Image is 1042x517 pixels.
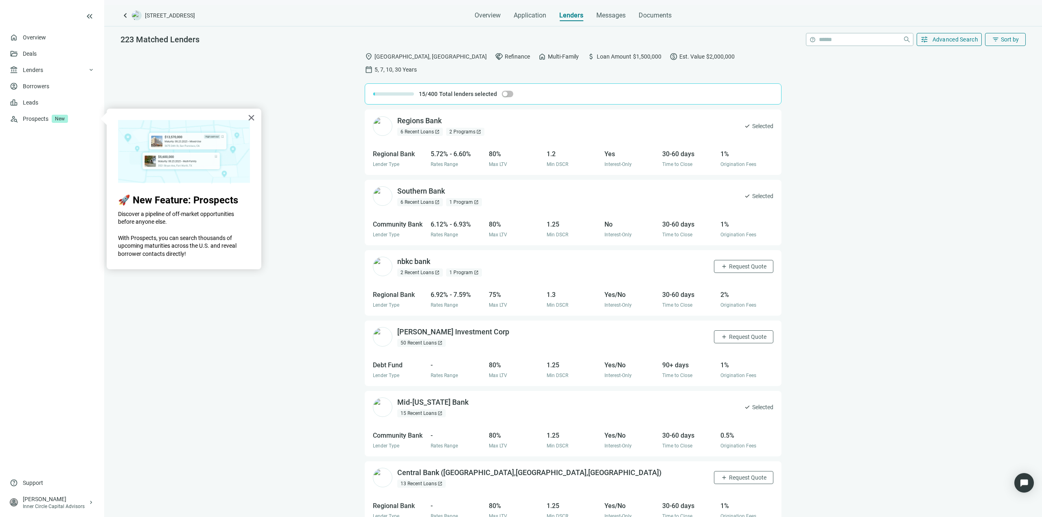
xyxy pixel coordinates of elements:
[547,443,568,449] span: Min DSCR
[431,161,458,167] span: Rates Range
[10,479,18,487] span: help
[23,62,43,78] span: Lenders
[446,128,484,136] div: 2 Programs
[132,11,142,20] img: deal-logo
[489,232,507,238] span: Max LTV
[247,111,255,124] button: Close
[662,232,692,238] span: Time to Close
[438,481,442,486] span: open_in_new
[495,52,503,61] span: handshake
[489,501,542,511] div: 80%
[118,234,250,258] p: With Prospects, you can search thousands of upcoming maturities across the U.S. and reveal borrow...
[446,268,482,277] div: 1 Program
[397,128,443,136] div: 6 Recent Loans
[604,161,632,167] span: Interest-Only
[373,302,399,308] span: Lender Type
[720,219,773,229] div: 1%
[604,373,632,378] span: Interest-Only
[604,302,632,308] span: Interest-Only
[439,90,497,98] span: Total lenders selected
[547,360,600,370] div: 1.25
[431,219,484,229] div: 6.12% - 6.93%
[810,37,816,43] span: help
[373,397,392,417] img: 295fbebd-bc33-485f-a325-1e6455760269
[706,52,735,61] span: $2,000,000
[88,67,94,73] span: keyboard_arrow_down
[587,52,661,61] div: Loan Amount
[431,430,484,441] div: -
[729,334,766,340] span: Request Quote
[476,129,481,134] span: open_in_new
[373,219,426,229] div: Community Bank
[374,52,487,61] span: [GEOGRAPHIC_DATA], [GEOGRAPHIC_DATA]
[489,149,542,159] div: 80%
[662,219,715,229] div: 30-60 days
[397,327,509,337] div: [PERSON_NAME] Investment Corp
[489,219,542,229] div: 80%
[397,339,446,347] div: 50 Recent Loans
[992,36,999,43] span: filter_list
[633,52,661,61] span: $1,500,000
[435,129,440,134] span: open_in_new
[475,11,501,20] span: Overview
[431,373,458,378] span: Rates Range
[120,35,199,44] span: 223 Matched Lenders
[431,232,458,238] span: Rates Range
[373,186,392,206] img: 8bf8a015-7f72-4d02-8873-924f2ceaa22d
[373,468,392,487] img: 5a45a75f-c484-47b1-bdbc-419a40ab2b70
[23,111,94,127] div: Prospects
[720,360,773,370] div: 1%
[720,302,756,308] span: Origination Fees
[373,360,426,370] div: Debt Fund
[365,65,373,74] span: calendar_today
[662,360,715,370] div: 90+ days
[547,161,568,167] span: Min DSCR
[604,219,657,229] div: No
[374,65,417,74] span: 5, 7, 10, 30 Years
[604,360,657,370] div: Yes/No
[547,302,568,308] span: Min DSCR
[373,373,399,378] span: Lender Type
[720,149,773,159] div: 1%
[1001,36,1019,43] span: Sort by
[729,474,766,481] span: Request Quote
[752,403,773,412] span: Selected
[88,499,94,506] span: keyboard_arrow_right
[474,200,479,205] span: open_in_new
[720,232,756,238] span: Origination Fees
[118,210,250,226] p: Discover a pipeline of off-market opportunities before anyone else.
[547,373,568,378] span: Min DSCR
[23,479,43,487] span: Support
[604,501,657,511] div: Yes/No
[721,263,727,270] span: add
[397,116,442,126] div: Regions Bank
[933,36,979,43] span: Advanced Search
[419,90,438,98] span: 15/400
[720,430,773,441] div: 0.5%
[547,149,600,159] div: 1.2
[744,404,751,410] span: check
[604,290,657,300] div: Yes/No
[489,161,507,167] span: Max LTV
[920,35,928,44] span: tune
[662,373,692,378] span: Time to Close
[373,443,399,449] span: Lender Type
[752,192,773,201] span: Selected
[559,11,583,20] span: Lenders
[720,290,773,300] div: 2%
[604,443,632,449] span: Interest-Only
[23,495,88,503] div: [PERSON_NAME]
[431,149,484,159] div: 5.72% - 6.60%
[373,161,399,167] span: Lender Type
[662,302,692,308] span: Time to Close
[639,11,672,20] span: Documents
[446,198,482,206] div: 1 Program
[431,290,484,300] div: 6.92% - 7.59%
[365,52,373,61] span: location_on
[604,430,657,441] div: Yes/No
[120,11,130,20] span: keyboard_arrow_left
[10,498,18,506] span: person
[489,302,507,308] span: Max LTV
[721,334,727,340] span: add
[373,501,426,511] div: Regional Bank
